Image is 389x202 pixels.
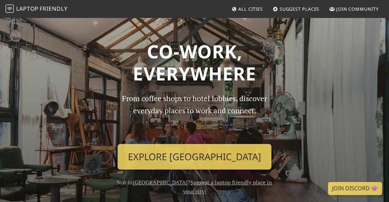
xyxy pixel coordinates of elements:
span: Not in ? [117,179,272,195]
span: Join Community [336,6,379,12]
span: All Cities [238,6,263,12]
a: LaptopFriendly LaptopFriendly [6,3,68,15]
img: LaptopFriendly [6,4,14,13]
a: Join Discord 👾 [328,182,382,195]
a: All Cities [229,3,266,15]
p: From coffee shops to hotel lobbies, discover everyday places to work and connect. [116,93,273,138]
h1: Co-work, Everywhere [33,40,356,84]
a: Join Community [327,3,381,15]
span: Laptop [16,5,39,12]
a: [GEOGRAPHIC_DATA] [133,179,188,186]
a: Explore [GEOGRAPHIC_DATA] [118,144,271,170]
span: Suggest Places [280,6,320,12]
a: Suggest a laptop friendly place in your city! [183,179,272,195]
a: Suggest Places [270,3,322,15]
span: Friendly [40,5,67,12]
